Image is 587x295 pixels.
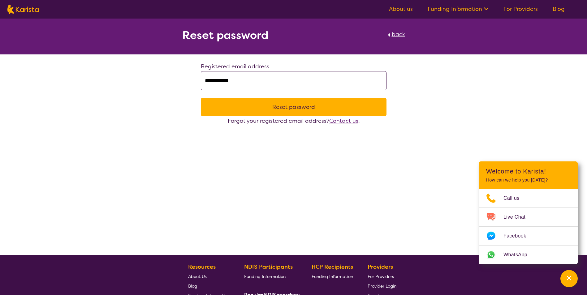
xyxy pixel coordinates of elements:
label: Registered email address [201,63,269,70]
b: Resources [188,263,216,271]
span: WhatsApp [503,250,535,259]
span: Blog [188,283,197,289]
div: Forgot your registered email address? . [201,116,386,126]
h2: Welcome to Karista! [486,168,570,175]
a: About us [389,5,413,13]
div: Channel Menu [479,161,578,264]
b: NDIS Participants [244,263,293,271]
button: Channel Menu [560,270,578,287]
a: Provider Login [368,281,396,291]
span: About Us [188,274,207,279]
span: back [392,31,405,38]
span: Facebook [503,231,533,241]
span: Live Chat [503,212,533,222]
span: Provider Login [368,283,396,289]
a: Web link opens in a new tab. [479,246,578,264]
b: HCP Recipients [312,263,353,271]
span: For Providers [368,274,394,279]
span: Funding Information [244,274,286,279]
span: Funding Information [312,274,353,279]
h2: Reset password [182,30,269,41]
a: Blog [553,5,565,13]
a: Funding Information [428,5,489,13]
a: back [386,30,405,43]
span: Call us [503,194,527,203]
img: Karista logo [7,5,39,14]
a: Blog [188,281,230,291]
b: Providers [368,263,393,271]
button: Reset password [201,98,386,116]
a: For Providers [503,5,538,13]
a: For Providers [368,271,396,281]
a: About Us [188,271,230,281]
a: Funding Information [244,271,297,281]
p: How can we help you [DATE]? [486,177,570,183]
a: Funding Information [312,271,353,281]
a: Contact us [329,117,358,125]
ul: Choose channel [479,189,578,264]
